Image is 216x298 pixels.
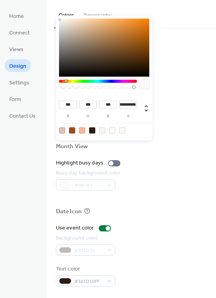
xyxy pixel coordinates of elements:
[79,127,85,134] div: rgb(247, 183, 151)
[59,114,77,118] label: r
[9,12,24,21] span: Home
[5,109,40,122] a: Contact Us
[5,76,34,89] a: Settings
[99,127,105,134] div: rgb(248, 244, 241)
[56,265,114,273] div: Text color
[5,92,26,105] a: Form
[56,159,103,167] div: Highlight busy days
[9,79,29,87] span: Settings
[69,127,75,134] div: rgb(163, 74, 33)
[56,143,88,151] div: Month View
[5,9,29,22] a: Home
[9,112,35,120] span: Contact Us
[119,127,125,134] div: rgba(250, 249, 248, 0.9686274509803922)
[79,114,97,118] label: g
[56,234,114,242] div: Background color
[5,43,28,55] a: Views
[9,46,24,54] span: Views
[5,59,31,72] a: Design
[56,224,94,232] div: Use event color
[89,127,95,134] div: rgb(48, 29, 16)
[5,26,34,39] a: Connect
[59,127,65,134] div: rgba(163, 74, 33, 0.3568627450980392)
[9,62,26,70] span: Design
[9,29,30,37] span: Connect
[9,96,21,104] span: Form
[109,127,115,134] div: rgba(250, 243, 236, 0.3176470588235294)
[119,114,137,118] label: a
[56,208,82,216] div: Date Icon
[99,114,117,118] label: b
[74,277,103,286] span: #301D10FF
[56,169,121,177] div: Busy day background color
